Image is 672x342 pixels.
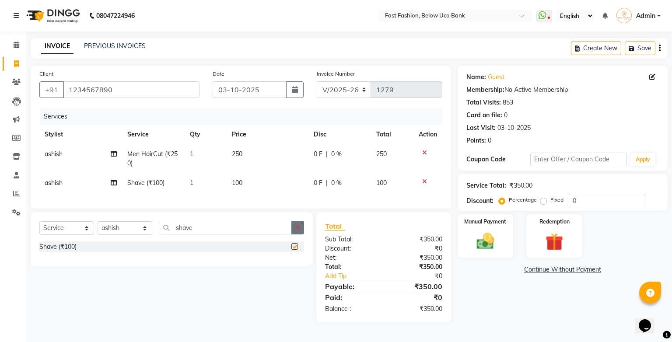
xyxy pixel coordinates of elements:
[318,304,384,314] div: Balance :
[466,85,659,94] div: No Active Membership
[232,150,242,158] span: 250
[318,292,384,303] div: Paid:
[376,179,387,187] span: 100
[185,125,227,144] th: Qty
[384,235,449,244] div: ₹350.00
[625,42,655,55] button: Save
[571,42,621,55] button: Create New
[317,70,355,78] label: Invoice Number
[510,181,532,190] div: ₹350.00
[464,218,506,226] label: Manual Payment
[530,153,626,166] input: Enter Offer / Coupon Code
[318,272,394,281] a: Add Tip
[314,150,322,159] span: 0 F
[466,196,493,206] div: Discount:
[466,155,531,164] div: Coupon Code
[371,125,413,144] th: Total
[331,178,342,188] span: 0 %
[540,231,569,253] img: _gift.svg
[488,136,491,145] div: 0
[325,222,345,231] span: Total
[466,181,506,190] div: Service Total:
[466,136,486,145] div: Points:
[190,150,193,158] span: 1
[630,153,655,166] button: Apply
[39,242,77,251] div: Shave (₹100)
[459,265,666,274] a: Continue Without Payment
[503,98,513,107] div: 853
[84,42,146,50] a: PREVIOUS INVOICES
[39,81,64,98] button: +91
[635,307,663,333] iframe: chat widget
[122,125,185,144] th: Service
[63,81,199,98] input: Search by Name/Mobile/Email/Code
[497,123,531,133] div: 03-10-2025
[318,262,384,272] div: Total:
[466,85,504,94] div: Membership:
[384,253,449,262] div: ₹350.00
[466,73,486,82] div: Name:
[127,179,164,187] span: Shave (₹100)
[96,3,135,28] b: 08047224946
[318,281,384,292] div: Payable:
[504,111,507,120] div: 0
[636,11,655,21] span: Admin
[39,70,53,78] label: Client
[314,178,322,188] span: 0 F
[376,150,387,158] span: 250
[190,179,193,187] span: 1
[413,125,442,144] th: Action
[384,281,449,292] div: ₹350.00
[308,125,371,144] th: Disc
[41,38,73,54] a: INVOICE
[213,70,224,78] label: Date
[326,150,328,159] span: |
[395,272,449,281] div: ₹0
[227,125,309,144] th: Price
[488,73,504,82] a: Guest
[318,235,384,244] div: Sub Total:
[326,178,328,188] span: |
[45,179,63,187] span: ashish
[40,108,449,125] div: Services
[39,125,122,144] th: Stylist
[159,221,292,234] input: Search or Scan
[384,304,449,314] div: ₹350.00
[331,150,342,159] span: 0 %
[466,111,502,120] div: Card on file:
[45,150,63,158] span: ashish
[384,244,449,253] div: ₹0
[384,262,449,272] div: ₹350.00
[466,98,501,107] div: Total Visits:
[509,196,537,204] label: Percentage
[539,218,570,226] label: Redemption
[318,244,384,253] div: Discount:
[616,8,632,23] img: Admin
[318,253,384,262] div: Net:
[384,292,449,303] div: ₹0
[466,123,496,133] div: Last Visit:
[232,179,242,187] span: 100
[22,3,82,28] img: logo
[127,150,178,167] span: Men HairCut (₹250)
[550,196,563,204] label: Fixed
[471,231,500,251] img: _cash.svg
